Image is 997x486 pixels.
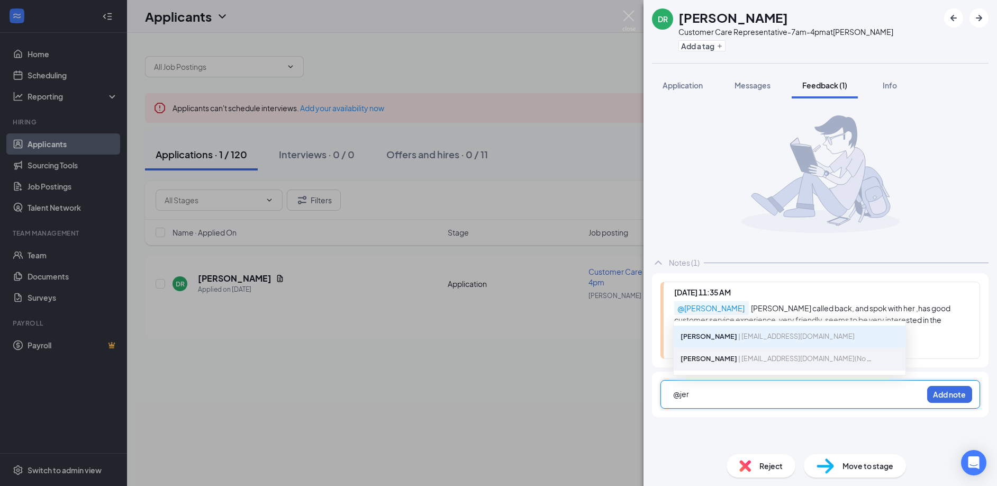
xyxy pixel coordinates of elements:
[717,43,723,49] svg: Plus
[947,12,960,24] svg: ArrowLeftNew
[741,332,855,340] span: [EMAIL_ADDRESS][DOMAIN_NAME]
[678,8,788,26] h1: [PERSON_NAME]
[802,80,847,90] span: Feedback (1)
[674,287,731,297] span: [DATE] 11:35 AM
[674,301,749,315] span: @ [PERSON_NAME]
[735,80,771,90] span: Messages
[663,80,703,90] span: Application
[681,354,737,363] span: [PERSON_NAME]
[759,460,783,472] span: Reject
[669,257,700,268] div: Notes (1)
[678,26,893,37] div: Customer Care Representative-7am-4pm at [PERSON_NAME]
[741,354,855,363] span: [EMAIL_ADDRESS][DOMAIN_NAME]
[681,332,737,340] span: [PERSON_NAME]
[678,40,726,51] button: PlusAdd a tag
[927,386,972,403] button: Add note
[658,14,668,24] div: DR
[741,115,900,233] img: takingNoteManImg
[737,354,741,363] span: |
[944,8,963,28] button: ArrowLeftNew
[842,460,893,472] span: Move to stage
[674,302,969,337] div: [PERSON_NAME] called back, and spok with her ,has good customer service experience, very friendly...
[973,12,985,24] svg: ArrowRight
[855,354,903,363] span: (No permission)
[883,80,897,90] span: Info
[969,8,989,28] button: ArrowRight
[961,450,986,475] div: Open Intercom Messenger
[652,256,665,269] svg: ChevronUp
[673,389,689,399] span: @jer
[737,332,741,340] span: |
